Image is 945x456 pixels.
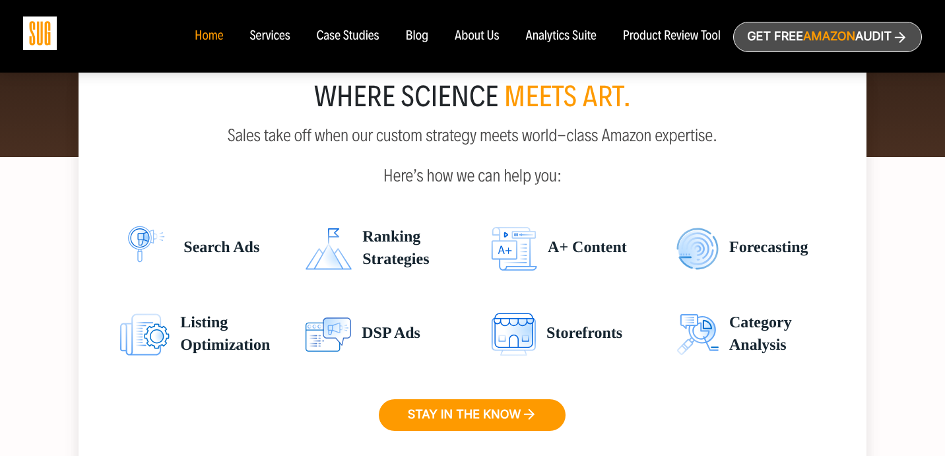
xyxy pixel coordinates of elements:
[195,29,223,44] a: Home
[719,311,792,358] span: Category Analysis
[504,79,632,114] span: meets art.
[110,84,834,110] div: where science
[536,311,622,358] span: Storefronts
[491,311,536,358] img: Search ads
[719,226,808,272] span: Forecasting
[352,226,429,272] span: Ranking Strategies
[170,311,270,358] span: Listing Optimization
[351,311,420,358] span: DSP Ads
[676,226,719,272] img: Search ads
[379,399,566,431] a: Stay in the know
[803,30,855,44] span: Amazon
[733,22,922,52] a: Get freeAmazonAudit
[526,29,597,44] a: Analytics Suite
[406,29,429,44] a: Blog
[23,16,57,50] img: Sug
[120,226,173,272] img: Search ads
[537,226,627,272] span: A+ Content
[120,311,170,358] img: Search ads
[173,226,259,272] span: Search Ads
[306,226,352,272] img: Search ads
[676,311,719,358] img: Search ads
[455,29,500,44] a: About Us
[110,126,834,145] p: Sales take off when our custom strategy meets world-class Amazon expertise.
[306,311,351,358] img: Search ads
[491,226,537,272] img: Search ads
[249,29,290,44] a: Services
[110,156,834,185] p: Here’s how we can help you:
[317,29,379,44] a: Case Studies
[623,29,721,44] a: Product Review Tool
